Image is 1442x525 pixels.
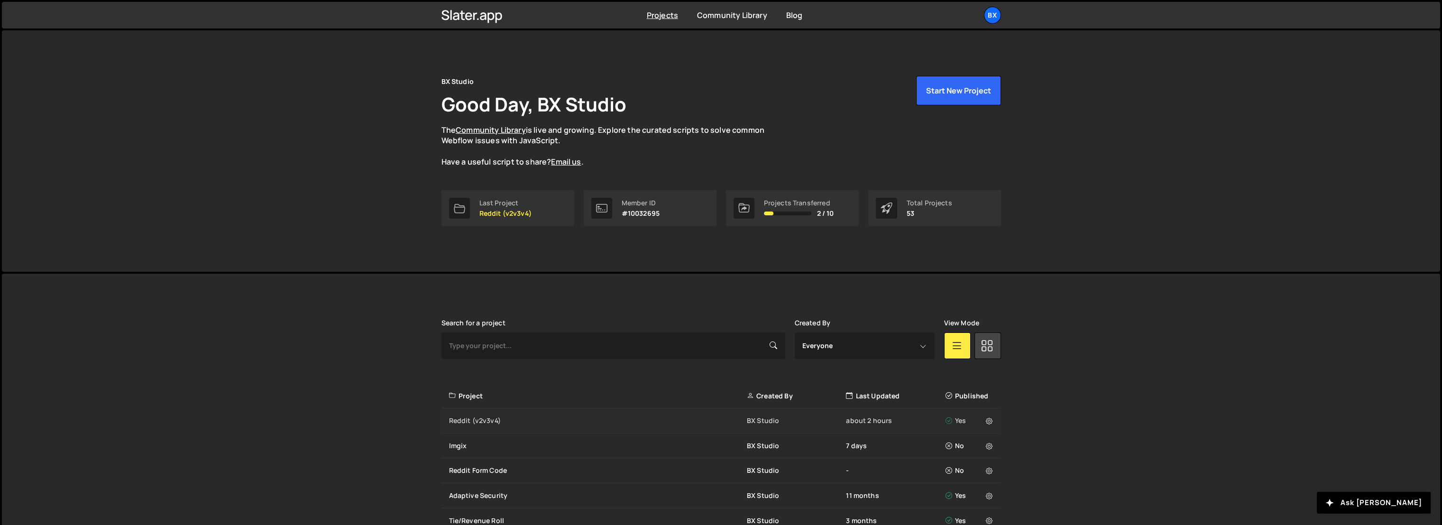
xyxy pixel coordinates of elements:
input: Type your project... [441,332,785,359]
div: Created By [747,391,846,401]
div: Last Updated [846,391,945,401]
label: Search for a project [441,319,505,327]
p: The is live and growing. Explore the curated scripts to solve common Webflow issues with JavaScri... [441,125,783,167]
a: Community Library [697,10,767,20]
p: #10032695 [622,210,660,217]
div: Reddit Form Code [449,466,747,475]
div: about 2 hours [846,416,945,425]
div: BX Studio [747,416,846,425]
label: Created By [795,319,831,327]
div: Member ID [622,199,660,207]
div: Total Projects [907,199,952,207]
a: Reddit Form Code BX Studio - No [441,458,1001,483]
a: Imgix BX Studio 7 days No [441,433,1001,459]
div: No [946,466,995,475]
div: Last Project [479,199,532,207]
div: Yes [946,416,995,425]
div: Yes [946,491,995,500]
div: Project [449,391,747,401]
a: BX [984,7,1001,24]
a: Adaptive Security BX Studio 11 months Yes [441,483,1001,508]
label: View Mode [944,319,979,327]
div: Adaptive Security [449,491,747,500]
div: No [946,441,995,451]
div: BX Studio [747,441,846,451]
div: BX Studio [747,491,846,500]
p: 53 [907,210,952,217]
div: 7 days [846,441,945,451]
div: Projects Transferred [764,199,834,207]
div: BX Studio [747,466,846,475]
h1: Good Day, BX Studio [441,91,627,117]
a: Reddit (v2v3v4) BX Studio about 2 hours Yes [441,408,1001,433]
a: Community Library [456,125,526,135]
div: - [846,466,945,475]
div: Published [946,391,995,401]
div: 11 months [846,491,945,500]
div: Imgix [449,441,747,451]
div: Reddit (v2v3v4) [449,416,747,425]
a: Projects [647,10,678,20]
button: Start New Project [916,76,1001,105]
div: BX Studio [441,76,474,87]
a: Last Project Reddit (v2v3v4) [441,190,574,226]
p: Reddit (v2v3v4) [479,210,532,217]
a: Blog [786,10,803,20]
a: Email us [551,157,581,167]
span: 2 / 10 [817,210,834,217]
button: Ask [PERSON_NAME] [1317,492,1431,514]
